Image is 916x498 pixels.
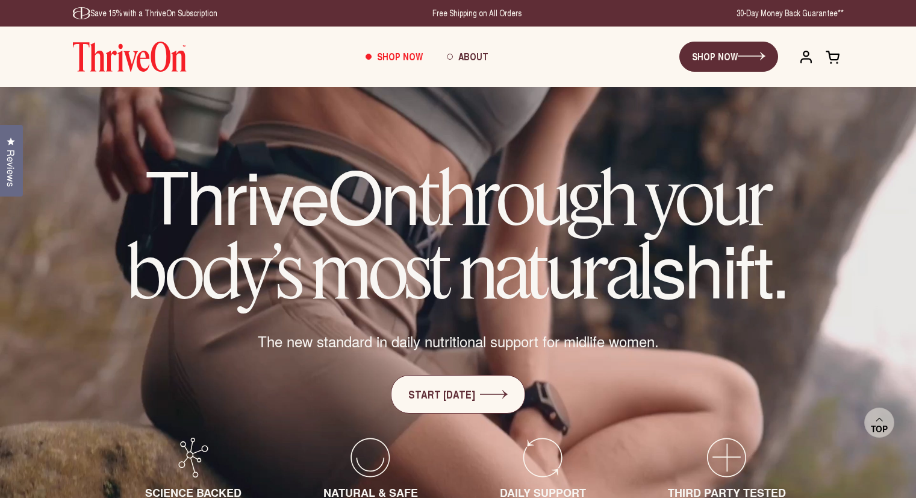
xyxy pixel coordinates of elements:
a: About [435,40,500,73]
a: Shop Now [354,40,435,73]
p: Free Shipping on All Orders [432,7,522,19]
a: START [DATE] [391,375,525,414]
h1: ThriveOn shift. [97,159,820,307]
span: The new standard in daily nutritional support for midlife women. [258,331,659,351]
span: Reviews [3,150,19,187]
p: 30-Day Money Back Guarantee** [737,7,844,19]
em: through your body’s most natural [128,152,771,317]
span: Top [871,424,888,435]
a: SHOP NOW [679,42,778,72]
p: Save 15% with a ThriveOn Subscription [73,7,217,19]
span: Shop Now [377,49,423,63]
span: About [458,49,488,63]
